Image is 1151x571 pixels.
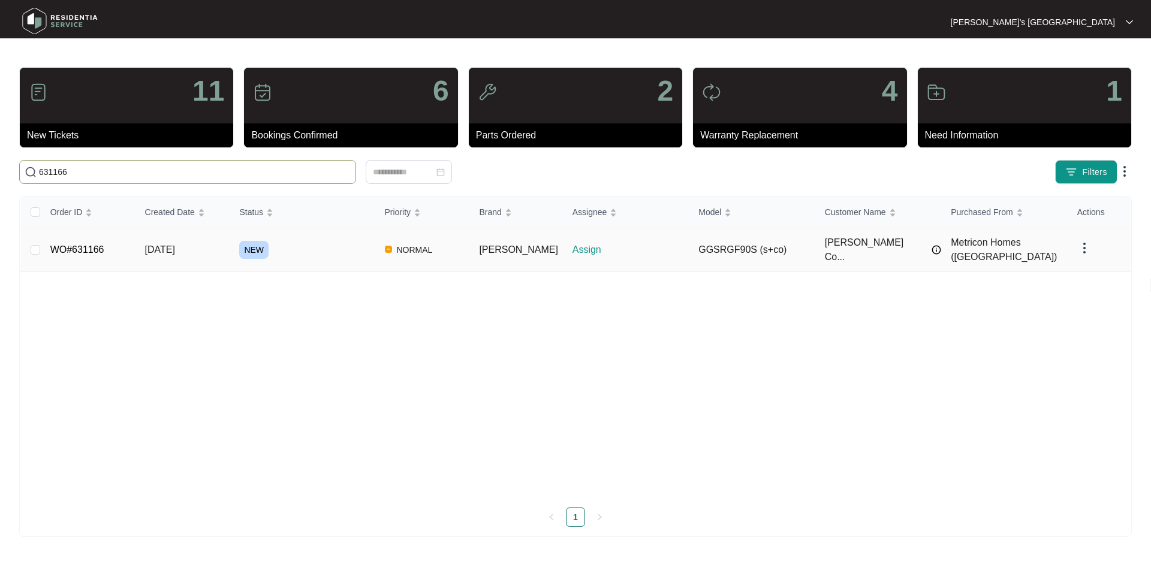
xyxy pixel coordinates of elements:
[657,77,673,105] p: 2
[573,243,689,257] p: Assign
[1077,241,1092,255] img: dropdown arrow
[239,206,263,219] span: Status
[39,165,351,179] input: Search by Order Id, Assignee Name, Customer Name, Brand and Model
[566,507,585,527] li: 1
[815,197,942,228] th: Customer Name
[1117,164,1132,179] img: dropdown arrow
[478,83,497,102] img: icon
[145,244,175,255] span: [DATE]
[596,513,603,521] span: right
[941,197,1068,228] th: Purchased From
[50,206,83,219] span: Order ID
[698,206,721,219] span: Model
[479,206,501,219] span: Brand
[230,197,375,228] th: Status
[1082,166,1107,179] span: Filters
[476,128,682,143] p: Parts Ordered
[29,83,48,102] img: icon
[375,197,470,228] th: Priority
[433,77,449,105] p: 6
[573,206,607,219] span: Assignee
[925,128,1131,143] p: Need Information
[239,241,269,259] span: NEW
[385,246,392,253] img: Vercel Logo
[951,16,1115,28] p: [PERSON_NAME]'s [GEOGRAPHIC_DATA]
[548,513,555,521] span: left
[192,77,224,105] p: 11
[469,197,562,228] th: Brand
[702,83,721,102] img: icon
[542,507,561,527] li: Previous Page
[563,197,689,228] th: Assignee
[590,507,609,527] li: Next Page
[1106,77,1122,105] p: 1
[1068,197,1131,228] th: Actions
[253,83,272,102] img: icon
[50,244,104,255] a: WO#631166
[825,206,886,219] span: Customer Name
[689,197,815,228] th: Model
[18,3,102,39] img: residentia service logo
[1055,160,1117,184] button: filter iconFilters
[689,228,815,272] td: GGSRGF90S (s+co)
[479,244,558,255] span: [PERSON_NAME]
[567,508,584,526] a: 1
[135,197,230,228] th: Created Date
[542,507,561,527] button: left
[700,128,906,143] p: Warranty Replacement
[951,237,1057,262] span: Metricon Homes ([GEOGRAPHIC_DATA])
[1126,19,1133,25] img: dropdown arrow
[882,77,898,105] p: 4
[825,235,926,264] span: [PERSON_NAME] Co...
[927,83,946,102] img: icon
[932,245,941,255] img: Info icon
[145,206,195,219] span: Created Date
[590,507,609,527] button: right
[385,206,411,219] span: Priority
[41,197,135,228] th: Order ID
[25,166,37,178] img: search-icon
[27,128,233,143] p: New Tickets
[251,128,457,143] p: Bookings Confirmed
[392,243,438,257] span: NORMAL
[1065,166,1077,178] img: filter icon
[951,206,1013,219] span: Purchased From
